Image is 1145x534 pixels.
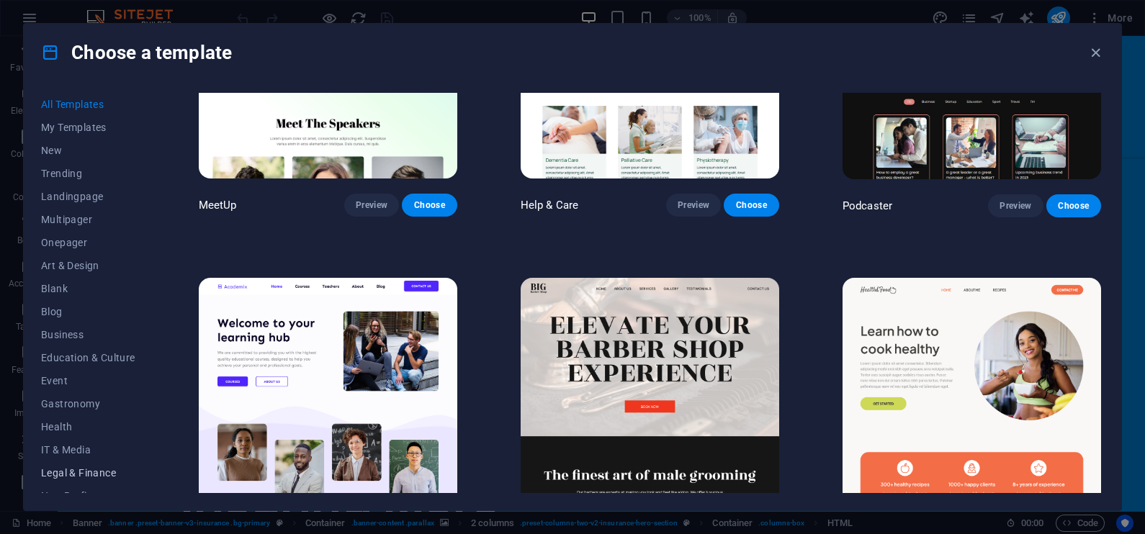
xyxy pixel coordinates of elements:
button: Gastronomy [41,392,135,415]
p: MeetUp [199,198,237,212]
span: Trending [41,168,135,179]
span: Choose [413,199,445,211]
span: Landingpage [41,191,135,202]
span: Preview [678,199,709,211]
button: Blank [41,277,135,300]
button: Health [41,415,135,438]
button: Legal & Finance [41,461,135,484]
button: Blog [41,300,135,323]
span: Choose [735,199,767,211]
span: New [41,145,135,156]
button: My Templates [41,116,135,139]
button: Multipager [41,208,135,231]
span: Education & Culture [41,352,135,363]
span: Preview [1000,200,1031,212]
p: Help & Care [521,198,579,212]
img: Health & Food [843,278,1101,516]
span: Business [41,329,135,340]
span: Gastronomy [41,398,135,409]
button: All Templates [41,93,135,116]
button: Preview [666,194,721,217]
span: My Templates [41,122,135,133]
span: IT & Media [41,444,135,456]
img: Academix [199,278,457,516]
button: Business [41,323,135,346]
span: Legal & Finance [41,467,135,479]
button: Art & Design [41,254,135,277]
button: Landingpage [41,185,135,208]
img: BIG Barber Shop [521,278,779,516]
span: Choose [1058,200,1090,212]
button: IT & Media [41,438,135,461]
button: Event [41,369,135,392]
span: Multipager [41,214,135,225]
button: Trending [41,162,135,185]
button: Education & Culture [41,346,135,369]
span: All Templates [41,99,135,110]
h4: Choose a template [41,41,232,64]
span: Art & Design [41,260,135,271]
button: Choose [724,194,778,217]
button: Choose [402,194,457,217]
span: Non-Profit [41,490,135,502]
button: Choose [1046,194,1101,217]
button: Non-Profit [41,484,135,507]
span: Event [41,375,135,386]
button: Preview [344,194,399,217]
button: New [41,139,135,162]
span: Onepager [41,237,135,248]
button: Onepager [41,231,135,254]
p: Podcaster [843,199,892,213]
span: Health [41,421,135,433]
span: Blank [41,283,135,294]
span: Preview [356,199,387,211]
span: Blog [41,306,135,317]
button: Preview [988,194,1043,217]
